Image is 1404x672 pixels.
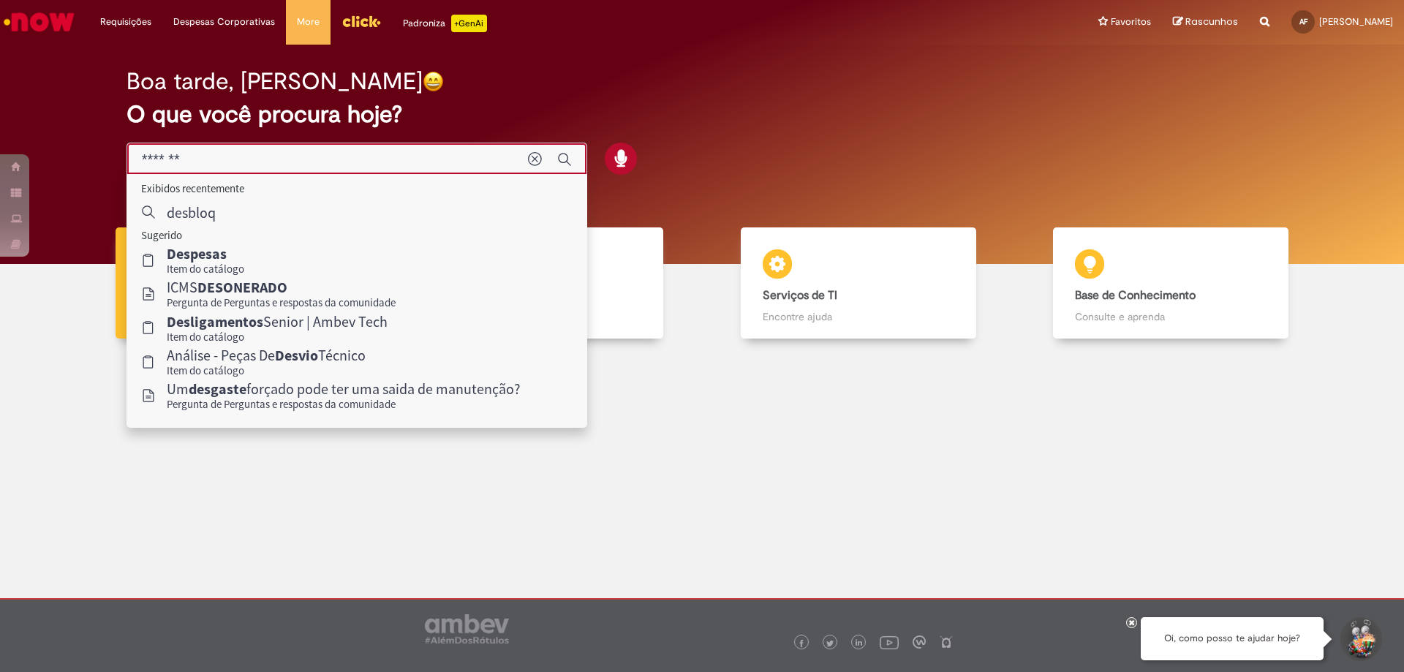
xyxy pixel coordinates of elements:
[763,309,954,324] p: Encontre ajuda
[451,15,487,32] p: +GenAi
[1111,15,1151,29] span: Favoritos
[913,635,926,649] img: logo_footer_workplace.png
[798,640,805,647] img: logo_footer_facebook.png
[1075,288,1196,303] b: Base de Conhecimento
[826,640,834,647] img: logo_footer_twitter.png
[127,102,1278,127] h2: O que você procura hoje?
[856,639,863,648] img: logo_footer_linkedin.png
[702,227,1015,339] a: Serviços de TI Encontre ajuda
[1319,15,1393,28] span: [PERSON_NAME]
[1185,15,1238,29] span: Rascunhos
[423,71,444,92] img: happy-face.png
[1338,617,1382,661] button: Iniciar Conversa de Suporte
[341,10,381,32] img: click_logo_yellow_360x200.png
[940,635,953,649] img: logo_footer_naosei.png
[1299,17,1307,26] span: AF
[1,7,77,37] img: ServiceNow
[1075,309,1267,324] p: Consulte e aprenda
[403,15,487,32] div: Padroniza
[1141,617,1324,660] div: Oi, como posso te ajudar hoje?
[880,633,899,652] img: logo_footer_youtube.png
[77,227,390,339] a: Tirar dúvidas Tirar dúvidas com Lupi Assist e Gen Ai
[173,15,275,29] span: Despesas Corporativas
[763,288,837,303] b: Serviços de TI
[297,15,320,29] span: More
[100,15,151,29] span: Requisições
[1015,227,1328,339] a: Base de Conhecimento Consulte e aprenda
[127,69,423,94] h2: Boa tarde, [PERSON_NAME]
[1173,15,1238,29] a: Rascunhos
[425,614,509,643] img: logo_footer_ambev_rotulo_gray.png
